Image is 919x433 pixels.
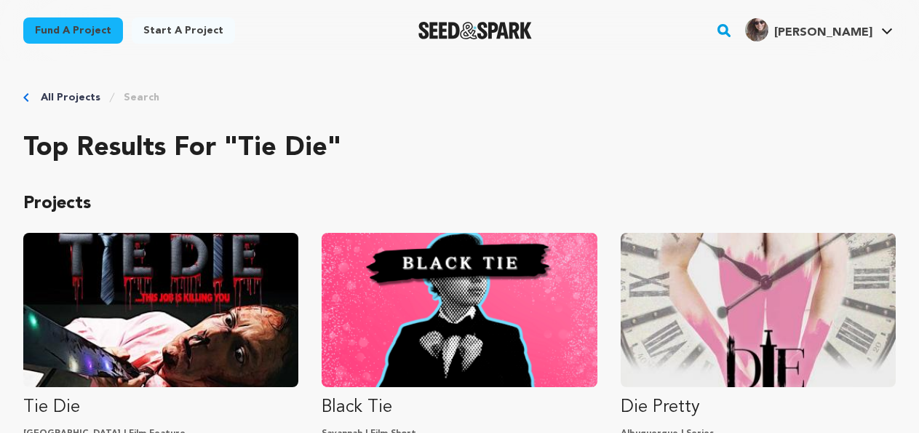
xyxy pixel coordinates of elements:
a: All Projects [41,90,100,105]
div: Breadcrumb [23,90,896,105]
p: Tie Die [23,396,298,419]
img: Seed&Spark Logo Dark Mode [418,22,533,39]
a: Pamela H.'s Profile [742,15,896,41]
p: Black Tie [322,396,597,419]
a: Fund a project [23,17,123,44]
p: Die Pretty [621,396,896,419]
img: f38ccb7bd49200ac.jpg [745,18,768,41]
a: Seed&Spark Homepage [418,22,533,39]
span: Pamela H.'s Profile [742,15,896,46]
span: [PERSON_NAME] [774,27,872,39]
div: Pamela H.'s Profile [745,18,872,41]
h2: Top results for "Tie die" [23,134,896,163]
a: Search [124,90,159,105]
p: Projects [23,192,896,215]
a: Start a project [132,17,235,44]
